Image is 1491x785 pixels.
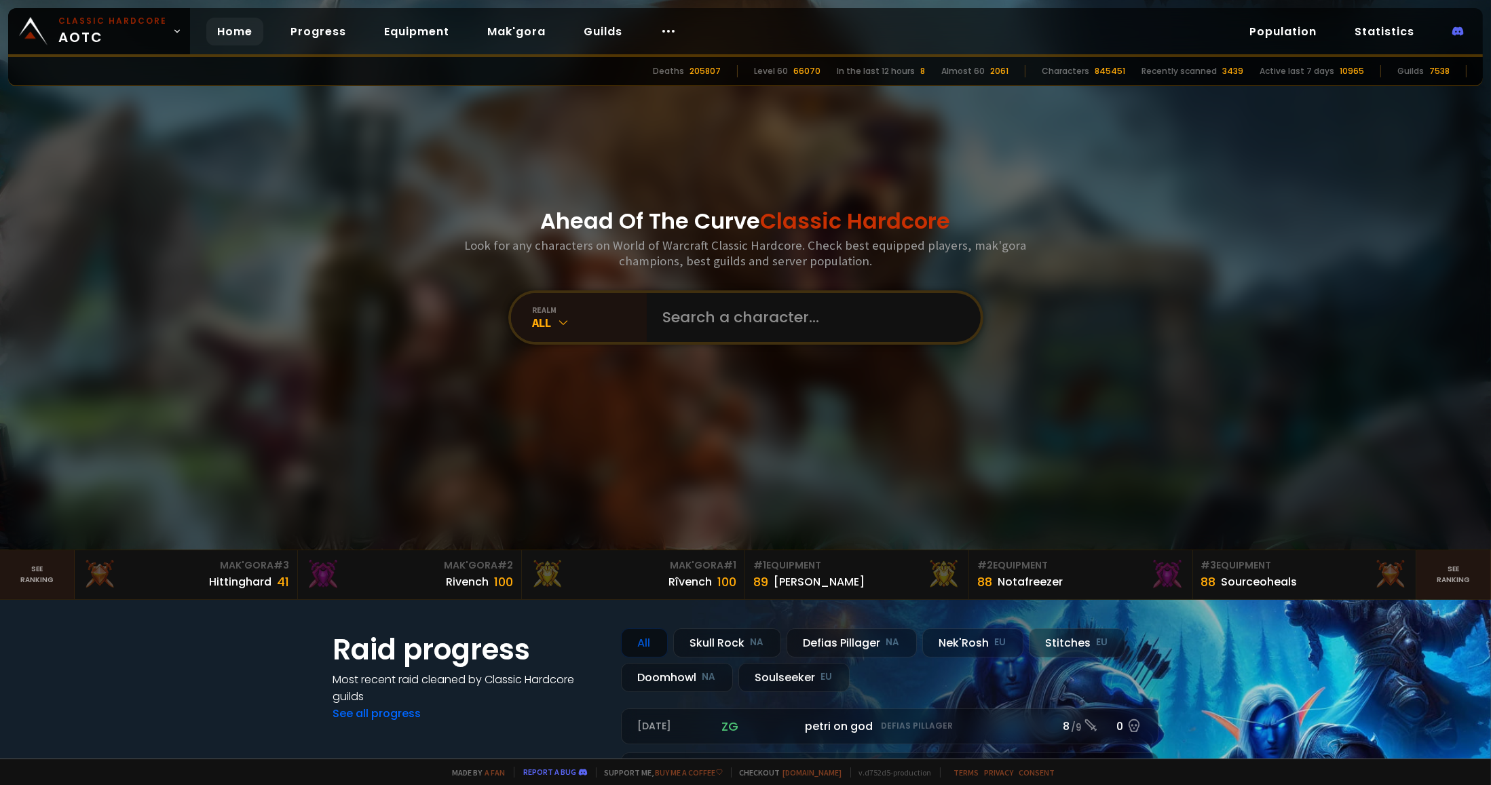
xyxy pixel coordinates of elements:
div: 7538 [1429,65,1450,77]
small: EU [821,670,833,684]
div: [PERSON_NAME] [774,573,865,590]
div: 10965 [1340,65,1364,77]
a: #1Equipment89[PERSON_NAME] [745,550,969,599]
div: Rîvench [668,573,712,590]
div: Skull Rock [673,628,781,657]
div: Level 60 [754,65,788,77]
div: 89 [753,573,768,591]
h1: Ahead Of The Curve [541,205,951,237]
h3: Look for any characters on World of Warcraft Classic Hardcore. Check best equipped players, mak'g... [459,237,1032,269]
div: Equipment [977,558,1184,573]
div: Mak'Gora [530,558,737,573]
div: Doomhowl [621,663,733,692]
div: 66070 [793,65,820,77]
div: Active last 7 days [1260,65,1334,77]
small: NA [702,670,716,684]
span: # 2 [977,558,993,572]
span: # 3 [273,558,289,572]
small: EU [1097,636,1108,649]
a: Terms [954,767,979,778]
div: 205807 [690,65,721,77]
span: # 2 [497,558,513,572]
span: # 3 [1201,558,1217,572]
a: #2Equipment88Notafreezer [969,550,1193,599]
a: Report a bug [524,767,577,777]
a: a fan [485,767,506,778]
div: Equipment [753,558,960,573]
div: Rivench [446,573,489,590]
small: NA [886,636,900,649]
input: Search a character... [655,293,964,342]
div: Sourceoheals [1222,573,1298,590]
div: 88 [977,573,992,591]
span: Made by [445,767,506,778]
div: Deaths [653,65,684,77]
small: Classic Hardcore [58,15,167,27]
a: Consent [1019,767,1055,778]
div: In the last 12 hours [837,65,915,77]
div: Recently scanned [1141,65,1217,77]
div: 8 [920,65,925,77]
div: 41 [277,573,289,591]
a: See all progress [333,706,421,721]
a: Progress [280,18,357,45]
div: realm [533,305,647,315]
a: Guilds [573,18,633,45]
a: Home [206,18,263,45]
div: Guilds [1397,65,1424,77]
a: #3Equipment88Sourceoheals [1193,550,1417,599]
div: Mak'Gora [83,558,290,573]
div: Nek'Rosh [922,628,1023,657]
a: Mak'Gora#1Rîvench100 [522,550,746,599]
div: All [533,315,647,330]
div: Equipment [1201,558,1408,573]
a: Equipment [373,18,460,45]
div: Characters [1042,65,1089,77]
a: Buy me a coffee [656,767,723,778]
span: Checkout [731,767,842,778]
div: Hittinghard [209,573,271,590]
div: 845451 [1095,65,1125,77]
h4: Most recent raid cleaned by Classic Hardcore guilds [333,671,605,705]
div: 100 [717,573,736,591]
a: Statistics [1344,18,1425,45]
a: Seeranking [1416,550,1491,599]
span: v. d752d5 - production [850,767,932,778]
a: Mak'Gora#3Hittinghard41 [75,550,299,599]
span: Classic Hardcore [761,206,951,236]
small: NA [751,636,764,649]
a: [DATE]zgpetri on godDefias Pillager8 /90 [621,708,1158,744]
span: # 1 [723,558,736,572]
div: Notafreezer [998,573,1063,590]
span: # 1 [753,558,766,572]
span: AOTC [58,15,167,47]
div: 88 [1201,573,1216,591]
div: 2061 [990,65,1008,77]
small: EU [995,636,1006,649]
div: Soulseeker [738,663,850,692]
div: 100 [494,573,513,591]
div: Defias Pillager [787,628,917,657]
div: Mak'Gora [306,558,513,573]
div: All [621,628,668,657]
a: [DOMAIN_NAME] [783,767,842,778]
a: Population [1239,18,1327,45]
a: Privacy [985,767,1014,778]
div: 3439 [1222,65,1243,77]
a: Mak'gora [476,18,556,45]
h1: Raid progress [333,628,605,671]
span: Support me, [596,767,723,778]
div: Stitches [1029,628,1125,657]
div: Almost 60 [941,65,985,77]
a: Mak'Gora#2Rivench100 [298,550,522,599]
a: Classic HardcoreAOTC [8,8,190,54]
